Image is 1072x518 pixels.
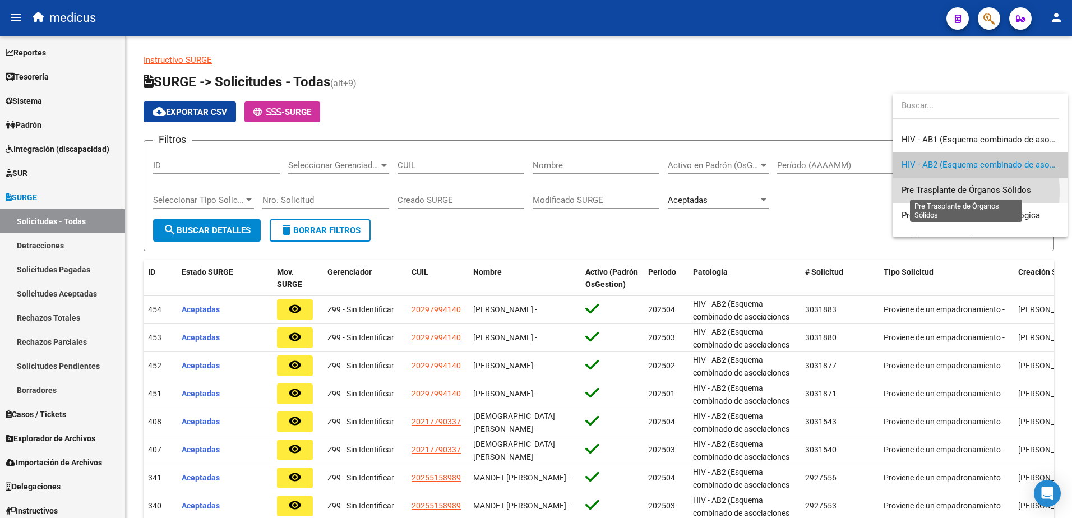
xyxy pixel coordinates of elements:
[902,185,1031,195] span: Pre Trasplante de Órganos Sólidos
[902,210,1040,220] span: Protesis de Implante Traumatológica
[1034,480,1061,507] div: Open Intercom Messenger
[902,235,1015,246] span: Radioterapia Oncológica IMRT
